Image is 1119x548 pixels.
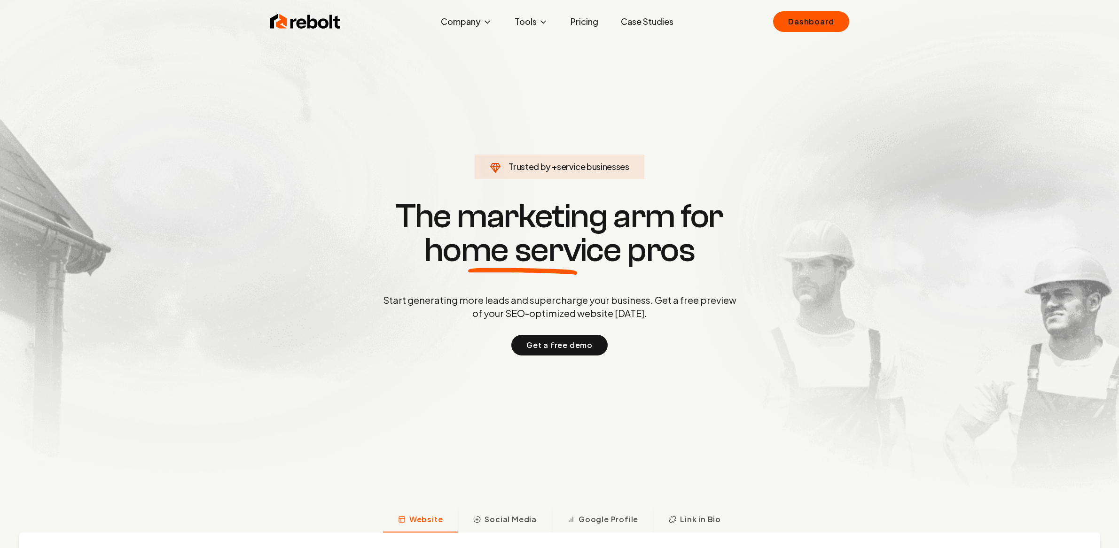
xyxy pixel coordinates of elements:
button: Tools [507,12,556,31]
button: Get a free demo [511,335,608,355]
span: Trusted by [509,161,550,172]
span: + [552,161,557,172]
span: home service [424,233,621,267]
span: Social Media [485,514,537,525]
button: Website [383,508,458,533]
a: Dashboard [773,11,849,32]
img: Rebolt Logo [270,12,341,31]
span: Website [409,514,443,525]
a: Pricing [563,12,606,31]
button: Social Media [458,508,552,533]
button: Link in Bio [653,508,736,533]
a: Case Studies [613,12,681,31]
span: service businesses [557,161,629,172]
p: Start generating more leads and supercharge your business. Get a free preview of your SEO-optimiz... [381,293,738,320]
button: Company [433,12,500,31]
button: Google Profile [552,508,653,533]
span: Link in Bio [680,514,721,525]
span: Google Profile [579,514,638,525]
h1: The marketing arm for pros [334,200,785,267]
